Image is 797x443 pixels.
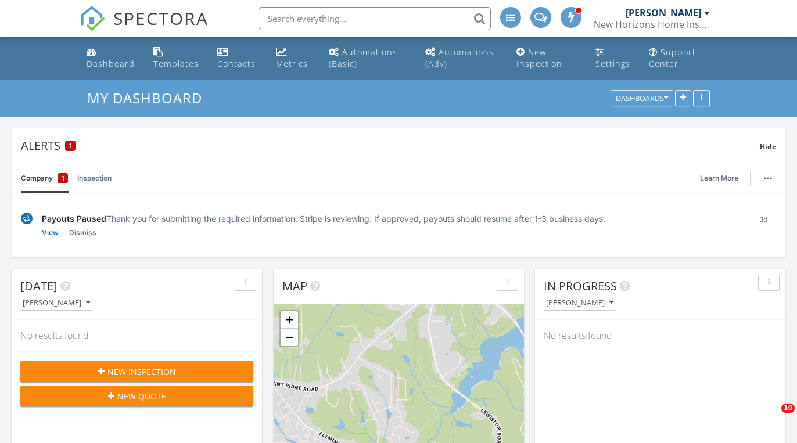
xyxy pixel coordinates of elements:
[516,46,562,69] div: New Inspection
[626,7,701,19] div: [PERSON_NAME]
[87,88,212,107] a: My Dashboard
[42,227,59,239] a: View
[20,361,253,382] button: New Inspection
[213,42,261,75] a: Contacts
[544,296,616,311] button: [PERSON_NAME]
[611,91,673,107] button: Dashboards
[82,42,139,75] a: Dashboard
[117,390,166,402] span: New Quote
[21,213,33,225] img: under-review-2fe708636b114a7f4b8d.svg
[425,46,494,69] div: Automations (Adv)
[757,404,785,431] iframe: Intercom live chat
[324,42,411,75] a: Automations (Basic)
[544,278,617,294] span: In Progress
[546,299,613,307] div: [PERSON_NAME]
[644,42,715,75] a: Support Center
[764,177,772,179] img: ellipsis-632cfdd7c38ec3a7d453.svg
[281,329,298,346] a: Zoom out
[750,213,776,239] div: 3d
[259,7,491,30] input: Search everything...
[107,366,176,378] span: New Inspection
[62,172,64,184] span: 1
[149,42,203,75] a: Templates
[69,227,96,239] a: Dismiss
[20,386,253,406] button: New Quote
[591,42,635,75] a: Settings
[512,42,581,75] a: New Inspection
[271,42,315,75] a: Metrics
[21,138,760,153] div: Alerts
[276,58,308,69] div: Metrics
[12,320,262,351] div: No results found
[594,19,710,30] div: New Horizons Home Inspections
[20,278,58,294] span: [DATE]
[69,142,72,150] span: 1
[80,16,209,40] a: SPECTORA
[80,6,105,31] img: The Best Home Inspection Software - Spectora
[42,213,741,225] div: Thank you for submitting the required information. Stripe is reviewing. If approved, payouts shou...
[77,163,112,193] a: Inspection
[760,142,776,152] span: Hide
[329,46,397,69] div: Automations (Basic)
[21,163,68,193] a: Company
[616,95,668,103] div: Dashboards
[649,46,696,69] div: Support Center
[20,296,92,311] button: [PERSON_NAME]
[87,58,135,69] div: Dashboard
[595,58,630,69] div: Settings
[700,172,745,184] a: Learn More
[421,42,502,75] a: Automations (Advanced)
[153,58,199,69] div: Templates
[217,58,256,69] div: Contacts
[535,320,785,351] div: No results found
[23,299,90,307] div: [PERSON_NAME]
[113,6,209,30] span: SPECTORA
[42,214,106,224] span: Payouts Paused
[281,311,298,329] a: Zoom in
[781,404,795,413] span: 10
[282,278,307,294] span: Map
